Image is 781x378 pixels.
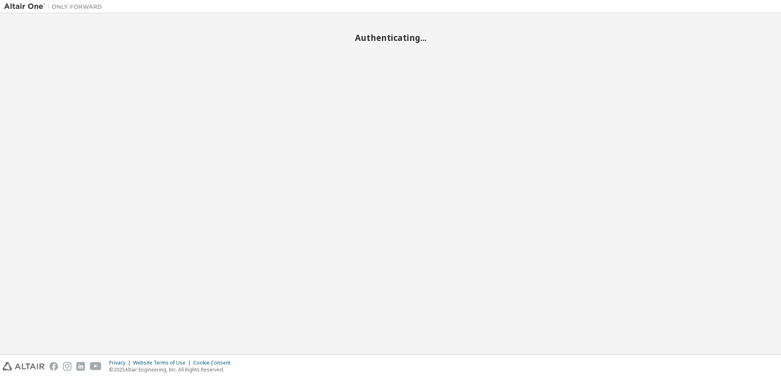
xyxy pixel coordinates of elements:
[63,362,71,371] img: instagram.svg
[193,360,235,366] div: Cookie Consent
[90,362,102,371] img: youtube.svg
[4,2,106,11] img: Altair One
[4,32,777,43] h2: Authenticating...
[49,362,58,371] img: facebook.svg
[109,366,235,373] p: © 2025 Altair Engineering, Inc. All Rights Reserved.
[76,362,85,371] img: linkedin.svg
[109,360,133,366] div: Privacy
[133,360,193,366] div: Website Terms of Use
[2,362,45,371] img: altair_logo.svg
